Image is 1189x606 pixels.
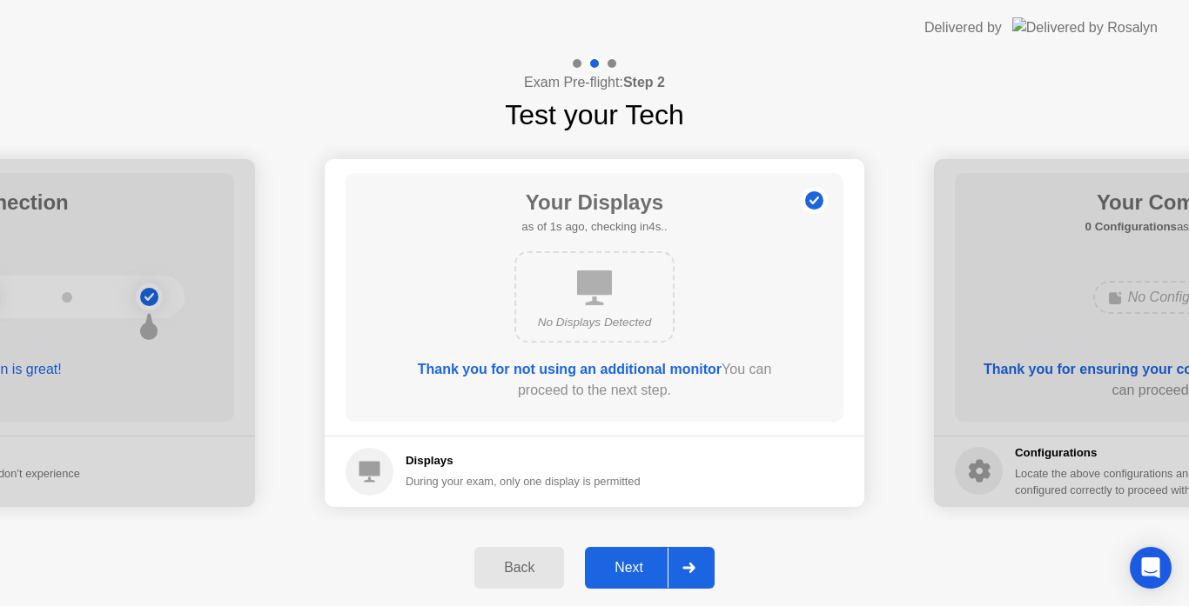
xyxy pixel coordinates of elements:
[1130,547,1172,589] div: Open Intercom Messenger
[406,473,641,489] div: During your exam, only one display is permitted
[590,560,668,576] div: Next
[521,218,667,236] h5: as of 1s ago, checking in4s..
[924,17,1002,38] div: Delivered by
[524,72,665,93] h4: Exam Pre-flight:
[521,187,667,218] h1: Your Displays
[623,75,665,90] b: Step 2
[505,94,684,136] h1: Test your Tech
[406,452,641,469] h5: Displays
[585,547,715,589] button: Next
[395,359,794,401] div: You can proceed to the next step.
[530,314,659,331] div: No Displays Detected
[474,547,564,589] button: Back
[1012,17,1158,37] img: Delivered by Rosalyn
[418,362,722,376] b: Thank you for not using an additional monitor
[480,560,559,576] div: Back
